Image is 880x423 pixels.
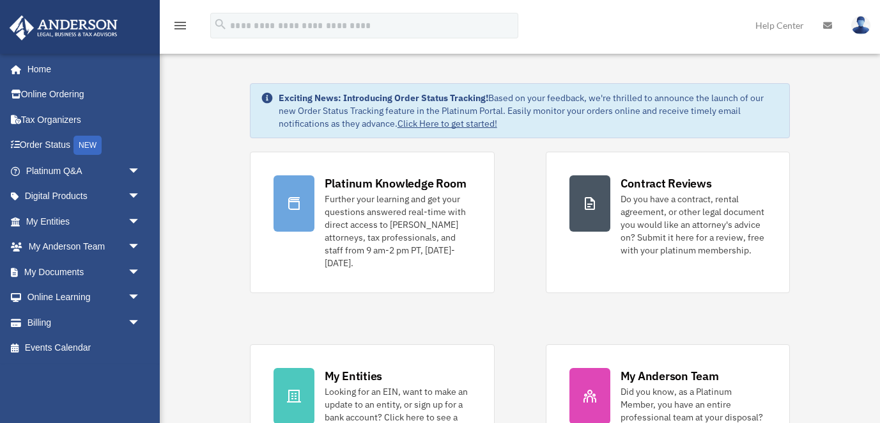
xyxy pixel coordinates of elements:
[9,56,153,82] a: Home
[6,15,121,40] img: Anderson Advisors Platinum Portal
[9,209,160,234] a: My Entitiesarrow_drop_down
[173,22,188,33] a: menu
[213,17,228,31] i: search
[621,368,719,384] div: My Anderson Team
[9,107,160,132] a: Tax Organizers
[325,368,382,384] div: My Entities
[325,193,471,269] div: Further your learning and get your questions answered real-time with direct access to [PERSON_NAM...
[128,209,153,235] span: arrow_drop_down
[621,175,712,191] div: Contract Reviews
[128,259,153,285] span: arrow_drop_down
[9,310,160,335] a: Billingarrow_drop_down
[250,152,495,293] a: Platinum Knowledge Room Further your learning and get your questions answered real-time with dire...
[621,193,767,257] div: Do you have a contract, rental agreement, or other legal document you would like an attorney's ad...
[546,152,791,293] a: Contract Reviews Do you have a contract, rental agreement, or other legal document you would like...
[173,18,188,33] i: menu
[9,158,160,184] a: Platinum Q&Aarrow_drop_down
[398,118,497,129] a: Click Here to get started!
[9,82,160,108] a: Online Ordering
[128,234,153,260] span: arrow_drop_down
[325,175,467,191] div: Platinum Knowledge Room
[128,285,153,311] span: arrow_drop_down
[128,158,153,184] span: arrow_drop_down
[128,184,153,210] span: arrow_drop_down
[9,335,160,361] a: Events Calendar
[128,310,153,336] span: arrow_drop_down
[9,184,160,209] a: Digital Productsarrow_drop_down
[851,16,870,35] img: User Pic
[73,136,102,155] div: NEW
[9,132,160,159] a: Order StatusNEW
[279,92,488,104] strong: Exciting News: Introducing Order Status Tracking!
[279,92,780,130] div: Based on your feedback, we're thrilled to announce the launch of our new Order Status Tracking fe...
[9,285,160,310] a: Online Learningarrow_drop_down
[9,234,160,260] a: My Anderson Teamarrow_drop_down
[9,259,160,285] a: My Documentsarrow_drop_down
